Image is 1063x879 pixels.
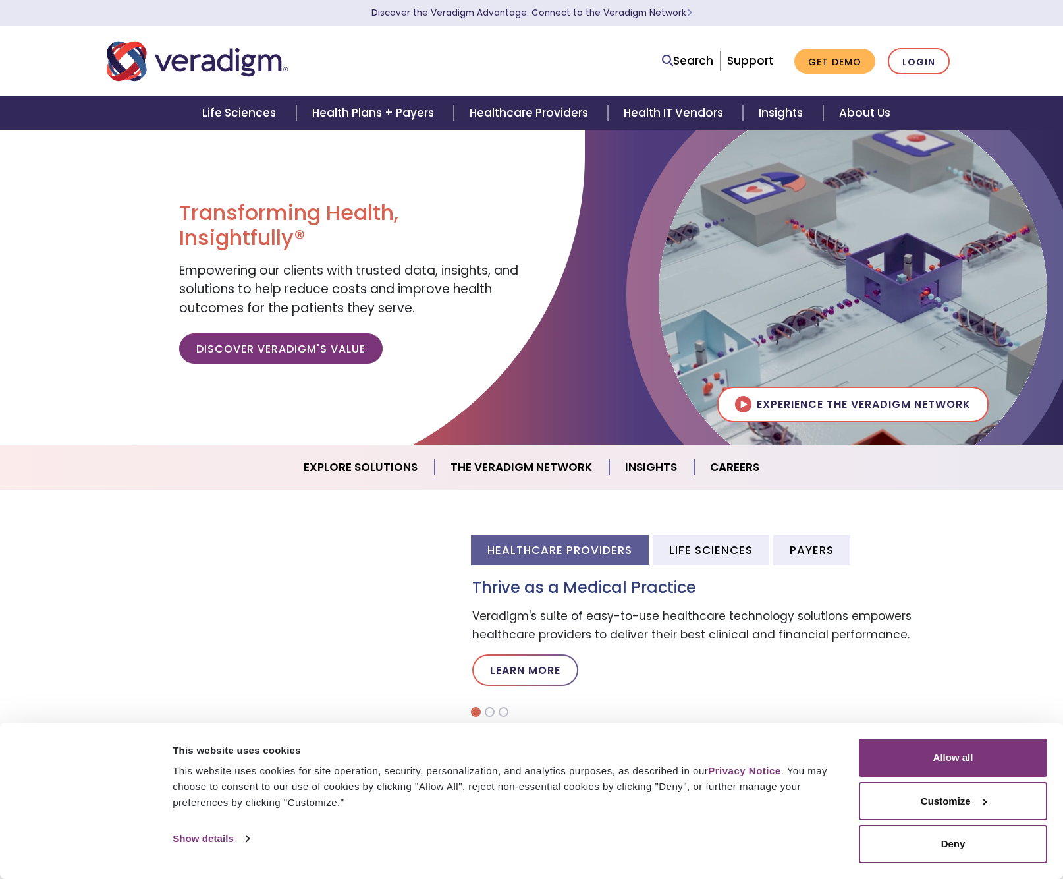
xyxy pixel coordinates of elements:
[173,763,829,810] div: This website uses cookies for site operation, security, personalization, and analytics purposes, ...
[173,829,249,849] a: Show details
[371,7,692,19] a: Discover the Veradigm Advantage: Connect to the Veradigm NetworkLearn More
[471,535,649,565] li: Healthcare Providers
[296,96,454,130] a: Health Plans + Payers
[179,262,518,317] span: Empowering our clients with trusted data, insights, and solutions to help reduce costs and improv...
[179,333,383,364] a: Discover Veradigm's Value
[859,739,1047,777] button: Allow all
[107,40,288,83] img: Veradigm logo
[435,451,609,484] a: The Veradigm Network
[609,451,694,484] a: Insights
[653,535,769,565] li: Life Sciences
[794,49,875,74] a: Get Demo
[686,7,692,19] span: Learn More
[472,654,578,686] a: Learn More
[472,579,956,598] h3: Thrive as a Medical Practice
[173,743,829,758] div: This website uses cookies
[179,200,522,251] h1: Transforming Health, Insightfully®
[694,451,775,484] a: Careers
[823,96,906,130] a: About Us
[773,535,850,565] li: Payers
[859,782,1047,820] button: Customize
[472,608,956,643] p: Veradigm's suite of easy-to-use healthcare technology solutions empowers healthcare providers to ...
[708,765,780,776] a: Privacy Notice
[608,96,743,130] a: Health IT Vendors
[662,52,713,70] a: Search
[743,96,823,130] a: Insights
[288,451,435,484] a: Explore Solutions
[186,96,296,130] a: Life Sciences
[727,53,773,69] a: Support
[454,96,608,130] a: Healthcare Providers
[888,48,950,75] a: Login
[859,825,1047,863] button: Deny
